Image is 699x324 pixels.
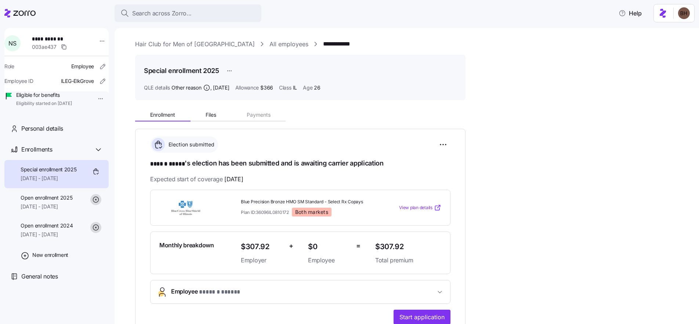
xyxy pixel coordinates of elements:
span: [DATE] - [DATE] [21,203,72,210]
span: Files [206,112,216,117]
span: General notes [21,272,58,281]
span: $307.92 [375,241,441,253]
span: Payments [247,112,271,117]
span: [DATE] - [DATE] [21,231,73,238]
span: $307.92 [241,241,283,253]
span: Monthly breakdown [159,241,214,250]
span: New enrollment [32,251,68,259]
span: Age [303,84,312,91]
span: [DATE] [213,84,229,91]
span: Open enrollment 2025 [21,194,72,201]
span: Eligibility started on [DATE] [16,101,72,107]
span: $366 [260,84,273,91]
span: Expected start of coverage [150,175,243,184]
span: Start application [399,313,445,321]
span: View plan details [399,204,432,211]
span: Help [619,9,642,18]
span: [DATE] [224,175,243,184]
span: Role [4,63,14,70]
span: Employee [308,256,350,265]
a: All employees [269,40,308,49]
h1: Special enrollment 2025 [144,66,219,75]
span: Employee ID [4,77,33,85]
span: Both markets [295,209,328,215]
span: Special enrollment 2025 [21,166,77,173]
span: [DATE] - [DATE] [21,175,77,182]
span: Employee [171,287,240,297]
a: View plan details [399,204,441,211]
span: Enrollments [21,145,52,154]
img: c3c218ad70e66eeb89914ccc98a2927c [678,7,690,19]
span: Enrollment [150,112,175,117]
span: Personal details [21,124,63,133]
span: Blue Precision Bronze HMO SM Standard - Select Rx Copays [241,199,369,205]
span: Eligible for benefits [16,91,72,99]
span: ILEG-ElkGrove [61,77,94,85]
span: = [356,241,361,251]
h1: 's election has been submitted and is awaiting carrier application [150,159,450,169]
span: Plan ID: 36096IL0810172 [241,209,289,215]
span: $0 [308,241,350,253]
span: IL [293,84,297,91]
span: QLE details [144,84,170,91]
span: Total premium [375,256,441,265]
span: Class [279,84,291,91]
a: Hair Club for Men of [GEOGRAPHIC_DATA] [135,40,255,49]
span: Open enrollment 2024 [21,222,73,229]
span: 26 [314,84,320,91]
span: Search across Zorro... [132,9,192,18]
span: Allowance [235,84,259,91]
img: Blue Cross and Blue Shield of Illinois [159,199,212,216]
span: Other reason , [171,84,229,91]
span: + [289,241,293,251]
button: Help [613,6,648,21]
span: 003ae437 [32,43,57,51]
span: Employer [241,256,283,265]
button: Search across Zorro... [115,4,261,22]
span: N S [8,40,16,46]
span: Employee [71,63,94,70]
span: Election submitted [166,141,215,148]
